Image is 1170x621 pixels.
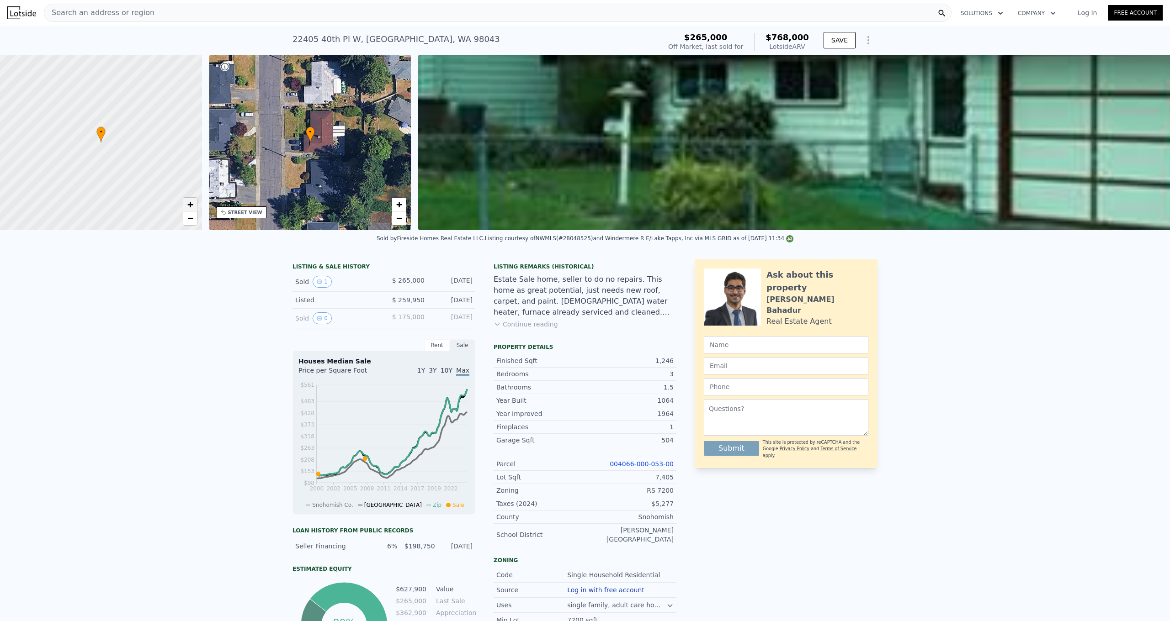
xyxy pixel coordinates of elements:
button: Show Options [859,31,877,49]
tspan: 2017 [410,485,425,492]
div: Real Estate Agent [766,316,832,327]
span: + [187,199,193,210]
div: Estate Sale home, seller to do no repairs. This home as great potential, just needs new roof, car... [494,274,676,318]
a: Log In [1067,8,1108,17]
div: This site is protected by reCAPTCHA and the Google and apply. [763,439,868,459]
tspan: 2011 [377,485,391,492]
div: Parcel [496,459,585,468]
div: [DATE] [441,542,473,551]
div: School District [496,530,585,539]
span: • [306,128,315,136]
input: Name [704,336,868,353]
div: Sold [295,312,377,324]
div: Property details [494,343,676,351]
div: 3 [585,369,674,379]
button: Company [1010,5,1063,21]
div: Year Built [496,396,585,405]
div: Price per Square Foot [298,366,384,380]
span: $265,000 [684,32,728,42]
td: $362,900 [395,608,427,618]
div: Listed [295,295,377,305]
div: Fireplaces [496,422,585,432]
div: [PERSON_NAME][GEOGRAPHIC_DATA] [585,526,674,544]
div: Year Improved [496,409,585,418]
tspan: $483 [300,398,314,405]
div: Zoning [494,557,676,564]
div: Taxes (2024) [496,499,585,508]
div: Sold [295,276,377,288]
div: Uses [496,600,567,610]
div: [PERSON_NAME] Bahadur [766,294,868,316]
a: Free Account [1108,5,1163,21]
div: • [96,126,106,142]
div: 22405 40th Pl W , [GEOGRAPHIC_DATA] , WA 98043 [292,33,500,46]
td: $627,900 [395,584,427,594]
tspan: 2002 [326,485,340,492]
td: $265,000 [395,596,427,606]
div: 1,246 [585,356,674,365]
img: Lotside [7,6,36,19]
div: [DATE] [432,312,473,324]
tspan: 2022 [444,485,458,492]
tspan: 2005 [343,485,357,492]
div: Bedrooms [496,369,585,379]
tspan: $263 [300,445,314,451]
div: STREET VIEW [228,209,262,216]
input: Email [704,357,868,374]
div: 1 [585,422,674,432]
div: Source [496,585,567,595]
button: View historical data [313,276,332,288]
div: 1964 [585,409,674,418]
div: Bathrooms [496,383,585,392]
td: Last Sale [434,596,475,606]
img: NWMLS Logo [786,235,793,242]
span: + [396,199,402,210]
button: Submit [704,441,759,456]
button: Solutions [953,5,1010,21]
div: County [496,512,585,521]
span: − [187,212,193,224]
div: Finished Sqft [496,356,585,365]
span: Max [456,367,469,376]
div: 7,405 [585,473,674,482]
div: Single Household Residential [567,570,662,579]
div: $198,750 [403,542,435,551]
div: 1.5 [585,383,674,392]
button: Continue reading [494,320,558,329]
tspan: $153 [300,468,314,474]
div: Listing Remarks (Historical) [494,263,676,270]
span: 10Y [441,367,452,374]
span: $ 259,950 [392,296,425,304]
div: Lotside ARV [766,42,809,51]
a: 004066-000-053-00 [610,460,674,468]
span: 3Y [429,367,436,374]
tspan: 2008 [360,485,374,492]
div: Sold by Fireside Homes Real Estate LLC . [377,235,485,242]
span: − [396,212,402,224]
tspan: $208 [300,457,314,463]
div: Rent [424,339,450,351]
tspan: $318 [300,433,314,440]
div: 1064 [585,396,674,405]
div: 6% [365,542,397,551]
tspan: $373 [300,421,314,428]
a: Zoom out [183,211,197,225]
div: Garage Sqft [496,436,585,445]
div: Ask about this property [766,268,868,294]
a: Zoom out [392,211,406,225]
input: Phone [704,378,868,395]
span: Snohomish Co. [312,502,353,508]
div: LISTING & SALE HISTORY [292,263,475,272]
span: Sale [452,502,464,508]
div: $5,277 [585,499,674,508]
tspan: 2000 [310,485,324,492]
div: Seller Financing [295,542,360,551]
div: Houses Median Sale [298,357,469,366]
tspan: $428 [300,410,314,416]
span: • [96,128,106,136]
div: • [306,126,315,142]
button: Log in with free account [567,586,644,594]
div: Off Market, last sold for [668,42,743,51]
div: Snohomish [585,512,674,521]
span: $ 265,000 [392,277,425,284]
